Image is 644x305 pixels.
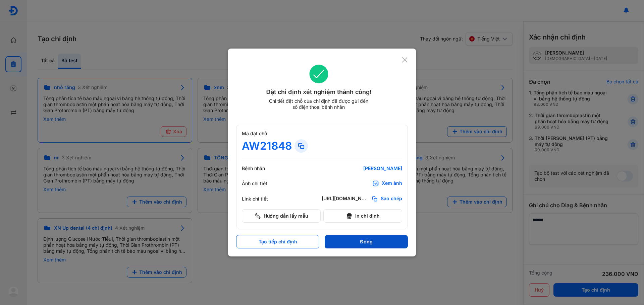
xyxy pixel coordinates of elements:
div: Ảnh chi tiết [242,180,282,186]
div: [URL][DOMAIN_NAME] [322,196,369,202]
div: Đặt chỉ định xét nghiệm thành công! [236,87,401,97]
div: [PERSON_NAME] [322,165,402,171]
button: In chỉ định [323,209,402,223]
button: Đóng [325,235,408,248]
div: Bệnh nhân [242,165,282,171]
button: Tạo tiếp chỉ định [236,235,319,248]
div: Chi tiết đặt chỗ của chỉ định đã được gửi đến số điện thoại bệnh nhân [266,98,371,110]
div: Xem ảnh [382,180,402,187]
button: Hướng dẫn lấy mẫu [242,209,321,223]
div: Link chi tiết [242,196,282,202]
div: Mã đặt chỗ [242,131,402,137]
div: AW21848 [242,139,292,153]
span: Sao chép [381,196,402,202]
